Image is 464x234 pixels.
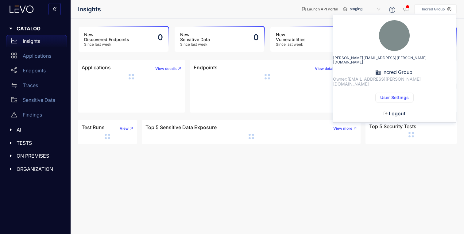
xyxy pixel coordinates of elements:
[369,124,416,129] h4: Top 5 Security Tests
[115,124,133,133] button: View
[333,126,352,131] span: View more
[9,26,13,31] span: caret-right
[194,65,218,70] h4: Endpoints
[307,7,338,11] span: Launch API Portal
[155,67,177,71] span: View details
[52,7,57,12] span: double-left
[23,38,40,44] p: Insights
[17,140,62,146] span: TESTS
[4,136,67,149] div: TESTS
[180,42,210,47] span: Since last week
[6,35,67,50] a: Insights
[158,33,163,42] h2: 0
[9,128,13,132] span: caret-right
[6,94,67,109] a: Sensitive Data
[6,50,67,64] a: Applications
[17,127,62,132] span: AI
[297,4,343,14] button: Launch API Portal
[6,79,67,94] a: Traces
[17,153,62,159] span: ON PREMISES
[315,67,336,71] span: View details
[145,125,217,130] h4: Top 5 Sensitive Data Exposure
[23,68,46,73] p: Endpoints
[120,126,129,131] span: View
[11,112,17,118] span: warning
[9,167,13,171] span: caret-right
[4,123,67,136] div: AI
[17,166,62,172] span: ORGANIZATION
[4,149,67,162] div: ON PREMISES
[23,53,51,59] p: Applications
[150,64,181,74] button: View details
[78,6,101,13] span: Insights
[380,95,409,100] span: User Settings
[333,77,456,86] span: Owner: [EMAIL_ADDRESS][PERSON_NAME][DOMAIN_NAME]
[9,154,13,158] span: caret-right
[4,163,67,175] div: ORGANIZATION
[48,3,61,15] button: double-left
[276,42,306,47] span: Since last week
[6,109,67,123] a: Findings
[23,112,42,117] p: Findings
[84,42,129,47] span: Since last week
[389,111,405,116] span: Logout
[333,56,456,64] span: [PERSON_NAME][EMAIL_ADDRESS][PERSON_NAME][DOMAIN_NAME]
[17,26,62,31] span: CATALOG
[328,124,357,133] button: View more
[382,69,412,75] span: Incred Group
[350,4,382,14] span: staging
[253,33,259,42] h2: 0
[310,64,341,74] button: View details
[11,82,17,88] span: swap
[84,32,129,42] h3: New Discovered Endpoints
[23,82,38,88] p: Traces
[4,22,67,35] div: CATALOG
[180,32,210,42] h3: New Sensitive Data
[23,97,55,103] p: Sensitive Data
[375,93,414,102] button: User Settings
[276,32,306,42] h3: New Vulnerabilities
[9,141,13,145] span: caret-right
[82,65,111,70] h4: Applications
[82,125,105,130] h4: Test Runs
[422,7,445,11] p: Incred Group
[379,109,410,118] button: Logout
[6,64,67,79] a: Endpoints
